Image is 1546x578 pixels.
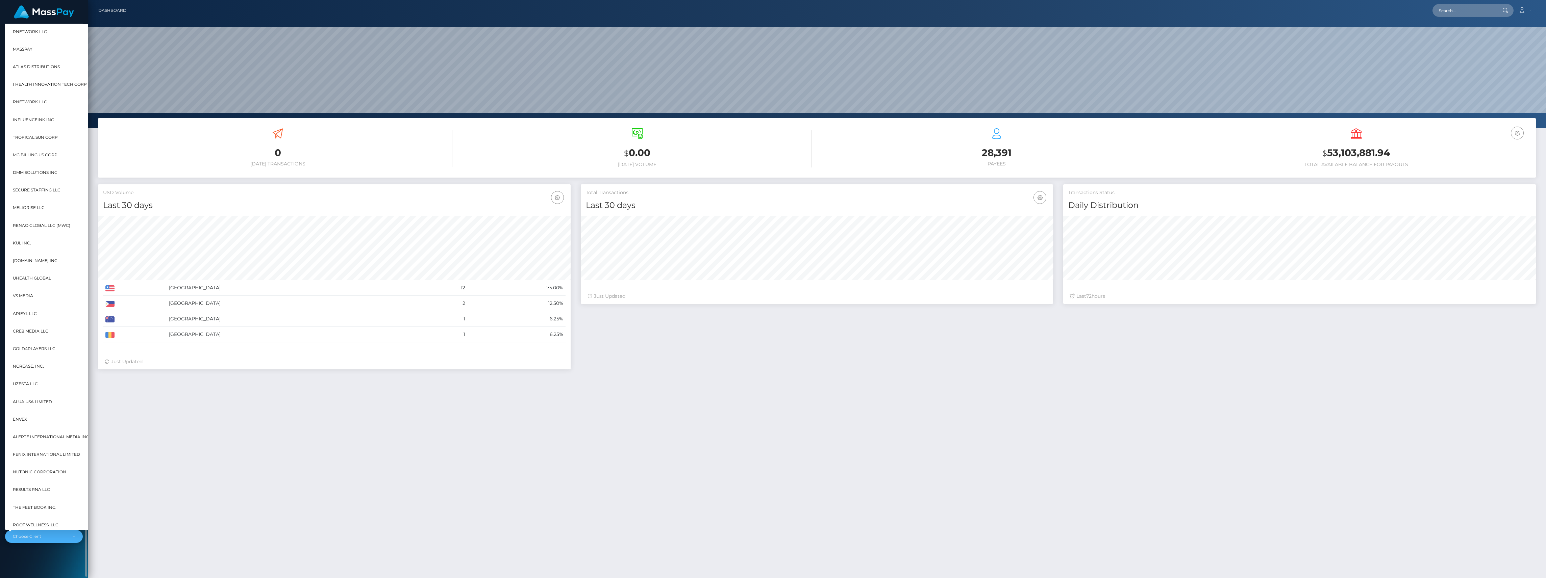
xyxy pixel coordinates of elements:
span: Gold4Players LLC [13,344,55,353]
img: MassPay Logo [14,5,74,19]
small: $ [624,149,629,158]
span: 72 [1086,293,1092,299]
td: [GEOGRAPHIC_DATA] [167,327,426,342]
span: Root Wellness, LLC [13,521,58,529]
td: 12.50% [468,296,565,311]
input: Search... [1432,4,1496,17]
span: MassPay [13,45,32,54]
td: 6.25% [468,311,565,327]
td: 75.00% [468,280,565,296]
div: Last hours [1070,293,1529,300]
span: The Feet Book Inc. [13,503,56,512]
h6: Payees [822,161,1171,167]
span: Results RNA LLC [13,485,50,494]
span: [DOMAIN_NAME] INC [13,256,57,265]
h4: Daily Distribution [1068,200,1531,211]
span: Meliorise LLC [13,203,45,212]
td: [GEOGRAPHIC_DATA] [167,311,426,327]
span: Nutonic Corporation [13,468,66,476]
span: InfluenceInk Inc [13,115,54,124]
h3: 0 [103,146,452,159]
h5: Total Transactions [586,189,1048,196]
span: UHealth Global [13,274,51,283]
span: DMM Solutions Inc [13,168,57,177]
h6: [DATE] Transactions [103,161,452,167]
h6: Total Available Balance for Payouts [1181,162,1531,167]
span: Alerte International Media Inc. [13,432,90,441]
td: 12 [426,280,468,296]
h3: 53,103,881.94 [1181,146,1531,160]
span: UzestA LLC [13,379,38,388]
span: Tropical Sun Corp [13,133,58,142]
td: 6.25% [468,327,565,342]
small: $ [1322,149,1327,158]
div: Just Updated [105,358,564,365]
td: [GEOGRAPHIC_DATA] [167,280,426,296]
span: Atlas Distributions [13,62,60,71]
span: Kul Inc. [13,239,31,247]
span: Arieyl LLC [13,309,37,318]
span: Fenix International Limited [13,450,80,459]
h5: USD Volume [103,189,566,196]
td: 1 [426,311,468,327]
h6: [DATE] Volume [463,162,812,167]
span: Cre8 Media LLC [13,327,48,336]
h3: 0.00 [463,146,812,160]
h4: Last 30 days [586,200,1048,211]
td: 1 [426,327,468,342]
button: Choose Client [5,530,83,543]
img: PH.png [105,301,115,307]
span: Secure Staffing LLC [13,186,60,194]
span: Alua USA Limited [13,397,52,406]
span: Ncrease, Inc. [13,362,44,371]
td: 2 [426,296,468,311]
h3: 28,391 [822,146,1171,159]
span: RNetwork LLC [13,27,47,36]
span: rNetwork LLC [13,98,47,106]
h5: Transactions Status [1068,189,1531,196]
img: AU.png [105,316,115,322]
img: RO.png [105,332,115,338]
div: Just Updated [588,293,1047,300]
span: VS Media [13,291,33,300]
span: Renao Global LLC (MWC) [13,221,70,230]
td: [GEOGRAPHIC_DATA] [167,296,426,311]
h4: Last 30 days [103,200,566,211]
span: Envex [13,415,27,424]
span: MG Billing US Corp [13,151,57,159]
img: US.png [105,285,115,291]
span: I HEALTH INNOVATION TECH CORP [13,80,87,89]
div: Choose Client [13,534,67,539]
a: Dashboard [98,3,126,18]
